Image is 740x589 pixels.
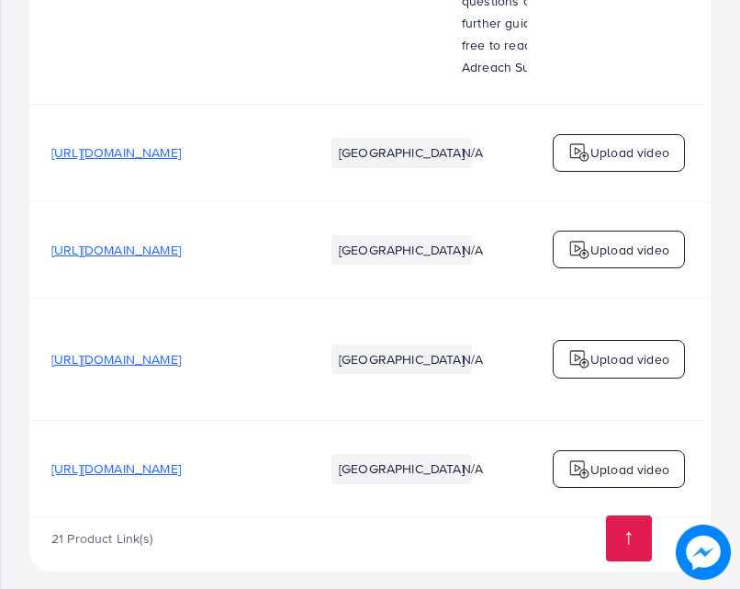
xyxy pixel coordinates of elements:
p: Upload video [590,348,669,370]
li: [GEOGRAPHIC_DATA] [331,138,472,167]
span: N/A [462,143,483,162]
li: [GEOGRAPHIC_DATA] [331,454,472,483]
p: Upload video [590,142,669,164]
img: logo [568,459,590,481]
span: [URL][DOMAIN_NAME] [51,143,181,162]
span: N/A [462,350,483,368]
li: [GEOGRAPHIC_DATA] [331,345,472,374]
p: Upload video [590,459,669,481]
img: image [676,525,731,580]
span: N/A [462,241,483,259]
p: Upload video [590,239,669,261]
img: logo [568,142,590,164]
img: logo [568,239,590,261]
img: logo [568,348,590,370]
span: [URL][DOMAIN_NAME] [51,459,181,478]
span: 21 Product Link(s) [51,529,152,548]
span: [URL][DOMAIN_NAME] [51,241,181,259]
li: [GEOGRAPHIC_DATA] [331,235,472,265]
span: [URL][DOMAIN_NAME] [51,350,181,368]
span: N/A [462,459,483,478]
